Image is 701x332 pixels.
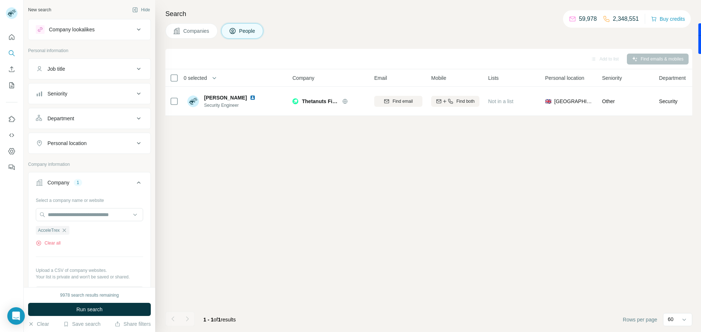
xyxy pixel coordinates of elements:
[36,240,61,246] button: Clear all
[6,31,18,44] button: Quick start
[38,227,60,234] span: AcceleTrex
[668,316,674,323] p: 60
[28,303,151,316] button: Run search
[488,98,513,104] span: Not in a list
[204,94,247,101] span: [PERSON_NAME]
[36,274,143,280] p: Your list is private and won't be saved or shared.
[374,74,387,82] span: Email
[47,179,69,186] div: Company
[47,90,67,97] div: Seniority
[6,129,18,142] button: Use Surfe API
[28,47,151,54] p: Personal information
[28,85,150,102] button: Seniority
[488,74,499,82] span: Lists
[36,286,143,299] button: Upload a list of companies
[6,63,18,76] button: Enrich CSV
[63,320,100,328] button: Save search
[456,98,475,105] span: Find both
[115,320,151,328] button: Share filters
[292,74,314,82] span: Company
[554,98,593,105] span: [GEOGRAPHIC_DATA]
[431,74,446,82] span: Mobile
[6,145,18,158] button: Dashboard
[613,15,639,23] p: 2,348,551
[579,15,597,23] p: 59,978
[392,98,413,105] span: Find email
[545,98,551,105] span: 🇬🇧
[165,9,692,19] h4: Search
[302,98,338,105] span: Thetanuts Finance
[28,110,150,127] button: Department
[431,96,479,107] button: Find both
[6,161,18,174] button: Feedback
[47,140,87,147] div: Personal location
[184,74,207,82] span: 0 selected
[203,317,214,323] span: 1 - 1
[602,98,615,104] span: Other
[28,174,150,194] button: Company1
[49,26,95,33] div: Company lookalikes
[60,292,119,298] div: 9978 search results remaining
[6,113,18,126] button: Use Surfe on LinkedIn
[28,134,150,152] button: Personal location
[7,307,25,325] div: Open Intercom Messenger
[623,316,657,323] span: Rows per page
[127,4,155,15] button: Hide
[6,47,18,60] button: Search
[292,98,298,104] img: Logo of Thetanuts Finance
[651,14,685,24] button: Buy credits
[374,96,422,107] button: Find email
[47,65,65,73] div: Job title
[218,317,221,323] span: 1
[602,74,622,82] span: Seniority
[36,267,143,274] p: Upload a CSV of company websites.
[239,27,256,35] span: People
[28,161,151,168] p: Company information
[659,98,678,105] span: Security
[6,79,18,92] button: My lists
[545,74,584,82] span: Personal location
[659,74,686,82] span: Department
[76,306,103,313] span: Run search
[28,21,150,38] button: Company lookalikes
[203,317,236,323] span: results
[28,7,51,13] div: New search
[47,115,74,122] div: Department
[28,60,150,78] button: Job title
[36,194,143,204] div: Select a company name or website
[183,27,210,35] span: Companies
[204,102,258,109] span: Security Engineer
[214,317,218,323] span: of
[250,95,256,101] img: LinkedIn logo
[28,320,49,328] button: Clear
[74,179,82,186] div: 1
[187,95,199,107] img: Avatar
